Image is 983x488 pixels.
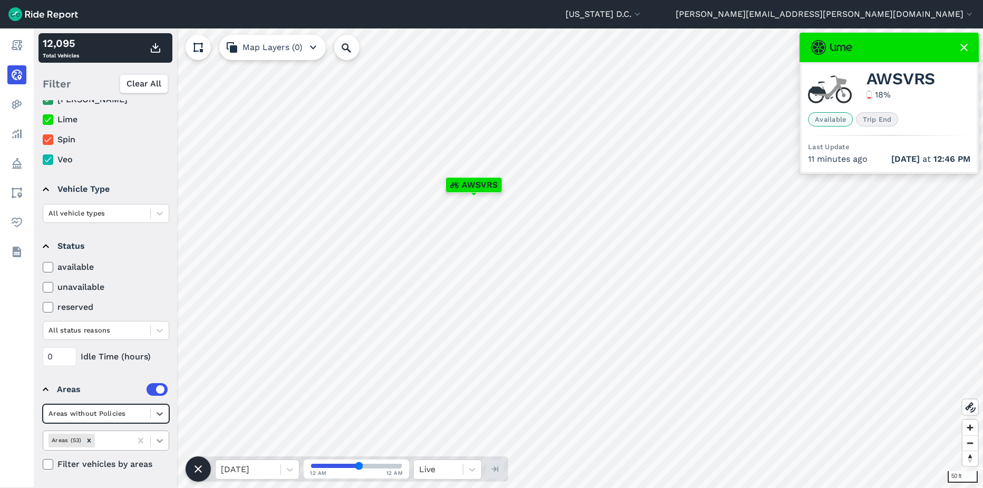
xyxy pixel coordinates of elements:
[676,8,975,21] button: [PERSON_NAME][EMAIL_ADDRESS][PERSON_NAME][DOMAIN_NAME]
[7,154,26,173] a: Policy
[7,183,26,202] a: Areas
[8,7,78,21] img: Ride Report
[808,75,852,104] img: Lime ebike
[43,174,168,204] summary: Vehicle Type
[48,434,83,447] div: Areas (53)
[962,451,978,466] button: Reset bearing to north
[808,153,970,165] div: 11 minutes ago
[43,113,169,126] label: Lime
[43,231,168,261] summary: Status
[334,35,376,60] input: Search Location or Vehicles
[891,153,970,165] span: at
[43,301,169,314] label: reserved
[126,77,161,90] span: Clear All
[43,133,169,146] label: Spin
[7,95,26,114] a: Heatmaps
[310,469,327,477] span: 12 AM
[808,112,853,126] span: Available
[948,471,978,483] div: 50 ft
[891,154,920,164] span: [DATE]
[933,154,970,164] span: 12:46 PM
[867,73,936,85] span: AWSVRS
[962,435,978,451] button: Zoom out
[43,458,169,471] label: Filter vehicles by areas
[7,124,26,143] a: Analyze
[219,35,326,60] button: Map Layers (0)
[566,8,643,21] button: [US_STATE] D.C.
[7,36,26,55] a: Report
[962,420,978,435] button: Zoom in
[43,375,168,404] summary: Areas
[120,74,168,93] button: Clear All
[43,35,79,61] div: Total Vehicles
[83,434,95,447] div: Remove Areas (53)
[57,383,168,396] div: Areas
[856,112,898,126] span: Trip End
[462,179,498,191] span: AWSVRS
[811,40,852,55] img: Lime
[38,67,172,100] div: Filter
[34,28,983,488] canvas: Map
[7,213,26,232] a: Health
[7,242,26,261] a: Datasets
[7,65,26,84] a: Realtime
[43,261,169,274] label: available
[808,143,849,151] span: Last Update
[43,281,169,294] label: unavailable
[43,153,169,166] label: Veo
[875,89,891,101] div: 18 %
[43,35,79,51] div: 12,095
[386,469,403,477] span: 12 AM
[43,347,169,366] div: Idle Time (hours)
